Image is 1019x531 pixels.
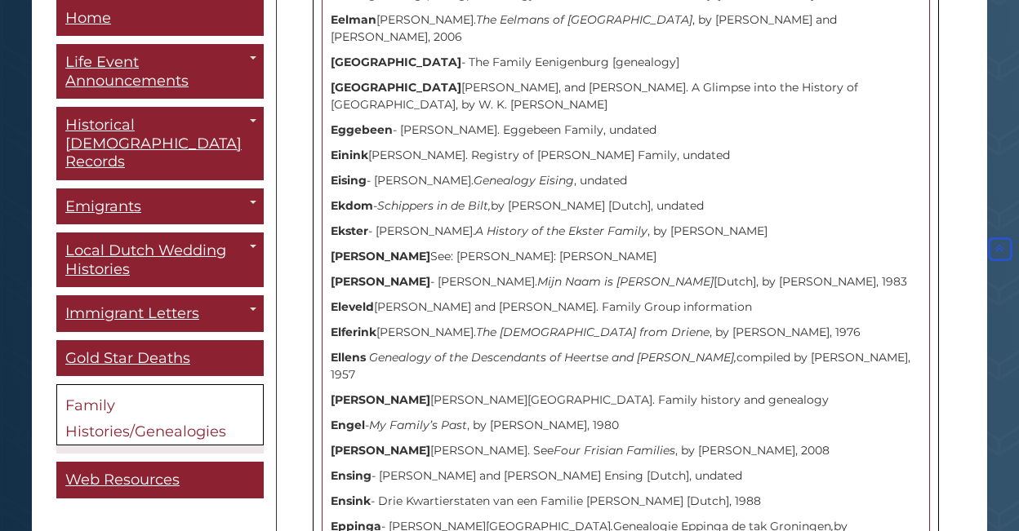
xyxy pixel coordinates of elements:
i: The Eelmans of [GEOGRAPHIC_DATA] [476,12,692,27]
strong: Engel [331,418,365,432]
strong: [PERSON_NAME] [331,249,430,263]
p: - [PERSON_NAME]. Eggebeen Family, undated [331,122,921,139]
p: [PERSON_NAME] and [PERSON_NAME]. Family Group information [331,299,921,316]
p: [PERSON_NAME], and [PERSON_NAME]. A Glimpse into the History of [GEOGRAPHIC_DATA], by W. K. [PERS... [331,79,921,113]
strong: Ellens [331,350,366,365]
a: Emigrants [56,188,264,225]
a: Immigrant Letters [56,296,264,333]
p: [PERSON_NAME]. Registry of [PERSON_NAME] Family, undated [331,147,921,164]
p: - The Family Eenigenburg [genealogy] [331,54,921,71]
i: The [DEMOGRAPHIC_DATA] from Driene [476,325,710,339]
p: See: [PERSON_NAME]: [PERSON_NAME] [331,248,921,265]
a: Local Dutch Wedding Histories [56,233,264,288]
p: [PERSON_NAME]. , by [PERSON_NAME] and [PERSON_NAME], 2006 [331,11,921,46]
span: Web Resources [65,471,180,489]
p: - [PERSON_NAME]. , by [PERSON_NAME] [331,223,921,240]
a: Back to Top [985,242,1015,257]
a: Family Histories/Genealogies [56,385,264,446]
strong: Eggebeen [331,122,393,137]
p: - Drie Kwartierstaten van een Familie [PERSON_NAME] [Dutch], 1988 [331,493,921,510]
a: Historical [DEMOGRAPHIC_DATA] Records [56,108,264,181]
i: Genealogy of the Descendants of Heertse and [PERSON_NAME], [369,350,736,365]
span: Gold Star Deaths [65,349,190,367]
span: Immigrant Letters [65,305,199,323]
a: Life Event Announcements [56,45,264,100]
span: Emigrants [65,197,141,215]
p: - [PERSON_NAME] and [PERSON_NAME] Ensing [Dutch], undated [331,467,921,485]
span: Historical [DEMOGRAPHIC_DATA] Records [65,117,242,171]
strong: Elferink [331,325,376,339]
a: Web Resources [56,462,264,499]
strong: Ekster [331,223,368,238]
p: - [PERSON_NAME]. [Dutch], by [PERSON_NAME], 1983 [331,273,921,290]
i: A History of the Ekster Family [475,223,647,238]
p: - by [PERSON_NAME] [Dutch], undated [331,197,921,215]
p: - , by [PERSON_NAME], 1980 [331,417,921,434]
a: Gold Star Deaths [56,340,264,377]
span: Local Dutch Wedding Histories [65,242,226,279]
strong: [GEOGRAPHIC_DATA] [331,80,461,95]
strong: [PERSON_NAME] [331,392,430,407]
span: Life Event Announcements [65,54,189,91]
strong: [GEOGRAPHIC_DATA] [331,55,461,69]
i: Schippers in de Bilt, [377,198,491,213]
strong: Ensing [331,468,372,483]
p: [PERSON_NAME][GEOGRAPHIC_DATA]. Family history and genealogy [331,392,921,409]
p: compiled by [PERSON_NAME], 1957 [331,349,921,383]
p: - [PERSON_NAME]. , undated [331,172,921,189]
p: [PERSON_NAME]. See , by [PERSON_NAME], 2008 [331,442,921,459]
i: Mijn Naam is [PERSON_NAME] [537,274,714,289]
i: Four Frisian Families [554,443,675,458]
span: Family Histories/Genealogies [65,397,226,441]
i: My Family’s Past [369,418,467,432]
strong: Eleveld [331,299,374,314]
strong: Eising [331,173,367,188]
strong: Ensink [331,493,371,508]
strong: [PERSON_NAME] [331,274,430,289]
p: [PERSON_NAME]. , by [PERSON_NAME], 1976 [331,324,921,341]
strong: Einink [331,148,368,162]
strong: Eelman [331,12,376,27]
i: Genealogy Eising [474,173,574,188]
span: Home [65,9,111,27]
strong: [PERSON_NAME] [331,443,430,458]
strong: Ekdom [331,198,373,213]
